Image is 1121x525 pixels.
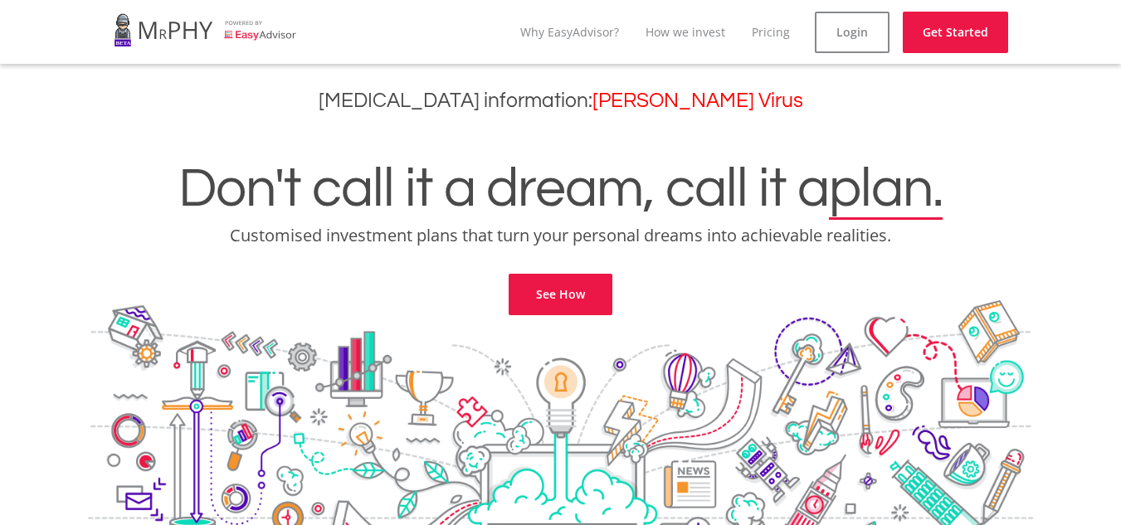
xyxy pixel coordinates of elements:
[509,274,612,315] a: See How
[646,24,725,40] a: How we invest
[829,161,943,217] span: plan.
[815,12,889,53] a: Login
[12,224,1109,247] p: Customised investment plans that turn your personal dreams into achievable realities.
[592,90,803,111] a: [PERSON_NAME] Virus
[752,24,790,40] a: Pricing
[12,89,1109,113] h3: [MEDICAL_DATA] information:
[520,24,619,40] a: Why EasyAdvisor?
[903,12,1008,53] a: Get Started
[12,161,1109,217] h1: Don't call it a dream, call it a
